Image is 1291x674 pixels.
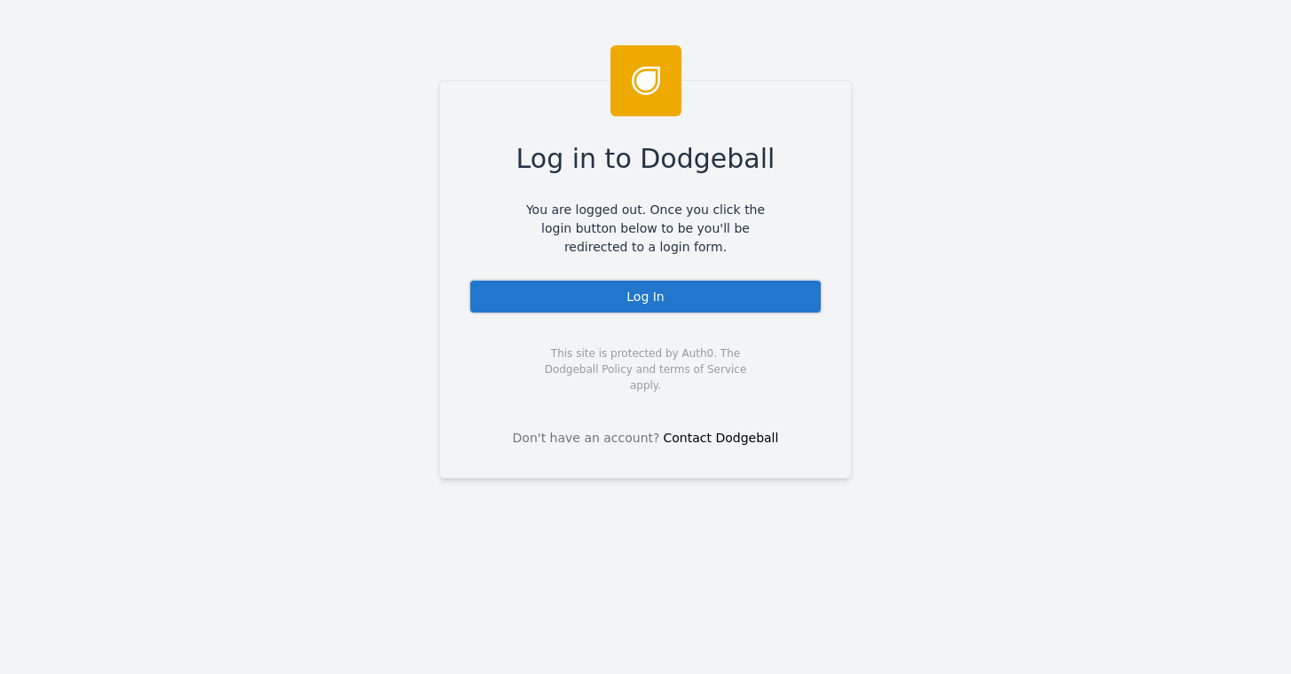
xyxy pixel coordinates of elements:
[468,279,823,314] div: Log In
[513,429,660,448] span: Don't have an account?
[664,431,779,445] a: Contact Dodgeball
[516,139,775,178] span: Log in to Dodgeball
[529,345,762,393] span: This site is protected by Auth0. The Dodgeball Policy and terms of Service apply.
[513,201,778,257] span: You are logged out. Once you click the login button below to be you'll be redirected to a login f...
